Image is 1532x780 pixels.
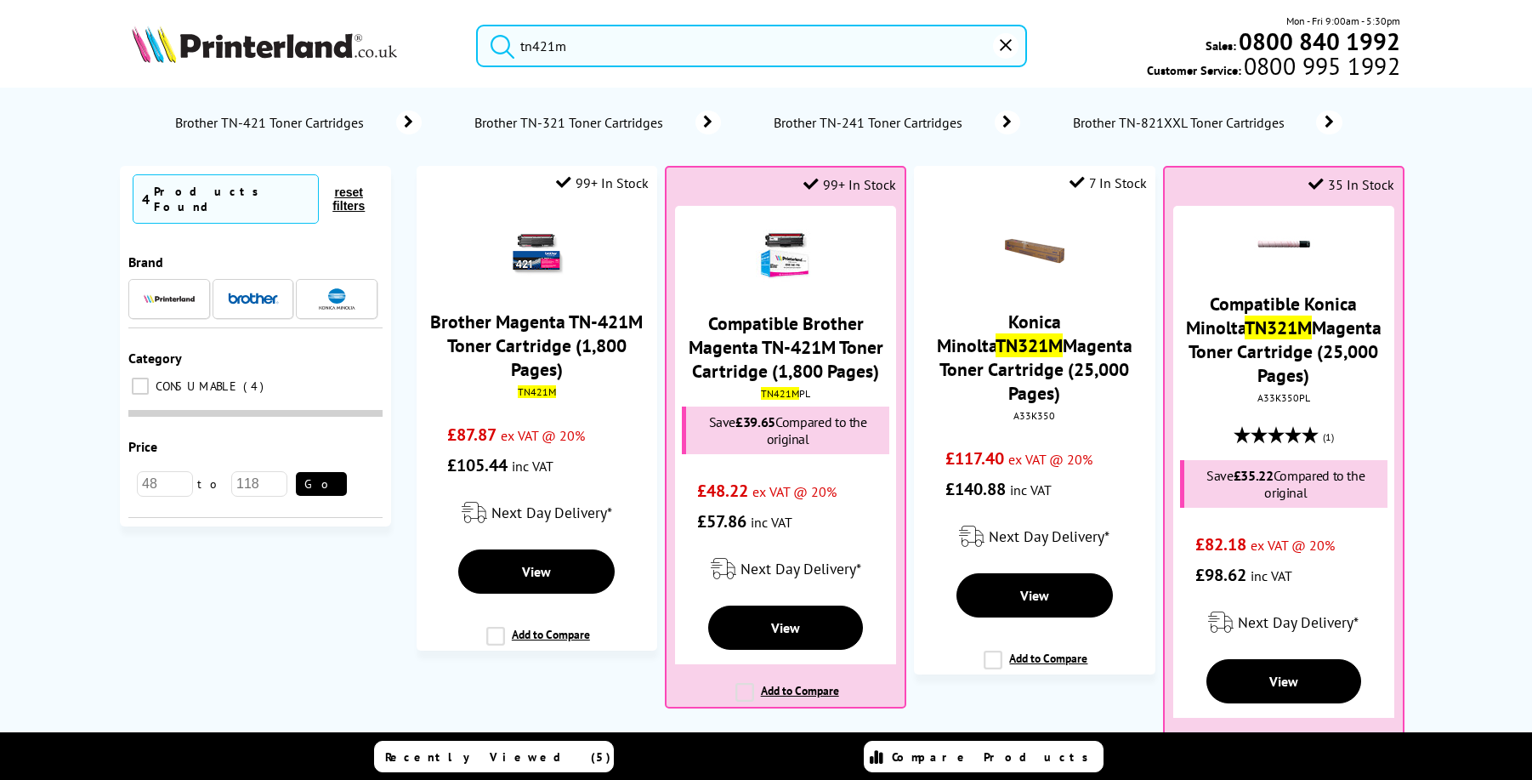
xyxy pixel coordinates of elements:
input: 118 [231,471,287,497]
div: A33K350PL [1177,391,1389,404]
span: Compare Products [892,749,1098,765]
button: Go [296,472,347,496]
span: £48.22 [697,480,748,502]
img: 50110323-small.jpg [1254,223,1314,263]
input: 48 [137,471,193,497]
span: Price [128,438,157,455]
div: A33K350 [927,409,1142,422]
img: TN421MPL-small.jpg [756,223,815,282]
span: Brother TN-241 Toner Cartridges [772,114,969,131]
div: modal_delivery [1173,599,1393,646]
span: 4 [243,379,268,394]
span: Sales: [1206,37,1236,54]
span: £98.62 [1195,564,1246,586]
span: View [522,563,551,580]
span: View [1020,587,1049,604]
a: Compatible Brother Magenta TN-421M Toner Cartridge (1,800 Pages) [689,311,883,383]
a: View [708,606,863,650]
div: Save Compared to the original [682,407,888,454]
div: 99+ In Stock [556,174,649,191]
img: Konica Minolta [319,288,355,310]
mark: TN421M [761,387,799,400]
span: 4 [142,191,150,208]
a: Printerland Logo [132,26,455,66]
a: Brother TN-421 Toner Cartridges [173,111,422,134]
a: View [1206,659,1361,703]
a: Brother TN-321 Toner Cartridges [473,111,721,134]
span: Category [128,350,182,367]
mark: TN321M [1245,316,1312,339]
span: Next Day Delivery* [1238,612,1359,632]
span: (1) [1323,421,1334,453]
img: KonicaMinolta-TN321M-Small.gif [1005,221,1064,281]
span: £39.65 [735,413,775,430]
span: inc VAT [512,458,553,475]
div: 35 In Stock [1308,176,1394,193]
div: 99+ In Stock [803,176,896,193]
span: £87.87 [447,424,496,446]
span: Next Day Delivery* [491,503,612,522]
input: CONSUMABLE 4 [132,378,149,395]
a: Recently Viewed (5) [374,741,614,772]
span: inc VAT [1010,481,1052,498]
span: Customer Service: [1147,58,1400,78]
span: ex VAT @ 20% [1008,451,1092,468]
div: Save Compared to the original [1180,460,1387,508]
span: £35.22 [1234,467,1274,484]
mark: TN421M [518,385,556,398]
label: Add to Compare [486,627,590,659]
span: Next Day Delivery* [740,559,861,578]
img: Printerland Logo [132,26,397,63]
a: View [458,549,615,594]
span: Brother TN-421 Toner Cartridges [173,114,371,131]
div: Products Found [154,184,309,214]
span: to [193,476,231,492]
img: Printerland [144,294,195,303]
span: Brand [128,253,163,270]
div: 7 In Stock [1070,174,1147,191]
div: modal_delivery [425,489,649,537]
div: PL [679,387,891,400]
span: ex VAT @ 20% [752,483,837,500]
a: 0800 840 1992 [1236,33,1400,49]
b: 0800 840 1992 [1239,26,1400,57]
label: Add to Compare [735,683,839,715]
span: CONSUMABLE [151,379,241,394]
img: Brother-TN-421M-Toner-Packaging-New-Small.png [507,221,566,281]
a: Compatible Konica MinoltaTN321MMagenta Toner Cartridge (25,000 Pages) [1186,292,1382,387]
span: £57.86 [697,510,746,532]
a: Brother TN-241 Toner Cartridges [772,111,1020,134]
span: £140.88 [945,478,1006,500]
button: reset filters [319,185,378,214]
span: Mon - Fri 9:00am - 5:30pm [1286,13,1400,29]
mark: TN321M [996,333,1063,357]
span: Recently Viewed (5) [385,749,611,765]
span: inc VAT [1251,567,1292,584]
label: Add to Compare [984,651,1087,683]
div: modal_delivery [675,545,895,593]
span: £105.44 [447,454,508,476]
span: 0800 995 1992 [1241,58,1400,74]
input: Search product or [476,25,1027,67]
img: Brother [228,293,279,305]
span: £82.18 [1195,533,1246,555]
span: ex VAT @ 20% [501,427,585,444]
span: ex VAT @ 20% [1251,537,1335,554]
span: inc VAT [751,514,792,531]
span: Next Day Delivery* [989,527,1109,546]
span: Brother TN-821XXL Toner Cartridges [1071,114,1291,131]
a: Brother Magenta TN-421M Toner Cartridge (1,800 Pages) [430,310,643,381]
div: modal_delivery [922,513,1146,561]
a: Brother TN-821XXL Toner Cartridges [1071,111,1342,134]
span: £117.40 [945,447,1004,470]
span: Brother TN-321 Toner Cartridges [473,114,670,131]
a: Compare Products [864,741,1104,772]
a: View [956,573,1113,618]
span: View [771,619,800,636]
span: View [1269,673,1298,690]
a: Konica MinoltaTN321MMagenta Toner Cartridge (25,000 Pages) [937,310,1132,405]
